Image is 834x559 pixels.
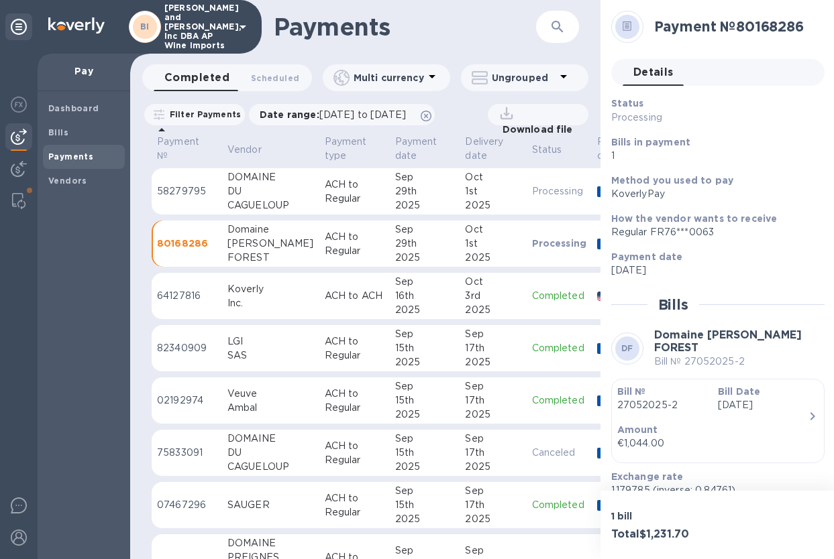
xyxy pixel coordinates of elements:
p: Vendor [227,143,262,157]
div: 15th [395,498,455,512]
div: Sep [465,327,521,341]
img: Foreign exchange [11,97,27,113]
div: Date range:[DATE] to [DATE] [249,104,435,125]
span: Status [532,143,580,157]
div: DU [227,446,314,460]
p: Download file [497,123,573,136]
b: Payments [48,151,93,162]
b: Dashboard [48,103,99,113]
p: Processing [532,184,587,198]
div: Sep [395,223,455,237]
div: 17th [465,498,521,512]
p: Filter Payments [164,109,241,120]
img: USD [597,292,615,301]
p: Status [532,143,562,157]
div: DOMAINE [227,432,314,446]
img: Logo [48,17,105,34]
p: 27052025-2 [617,398,707,412]
div: Oct [465,223,521,237]
button: Bill №27052025-2Bill Date[DATE]Amount€1,044.00 [611,379,825,463]
b: DF [621,343,633,353]
div: 2025 [465,460,521,474]
div: Unpin categories [5,13,32,40]
div: CAGUELOUP [227,460,314,474]
div: €1,044.00 [617,436,808,450]
div: Sep [465,544,521,558]
span: Details [633,63,674,82]
p: ACH to Regular [325,230,384,258]
div: DOMAINE [227,536,314,550]
p: 82340909 [157,341,217,355]
div: KoverlyPay [611,187,814,201]
h3: Total $1,231.70 [611,528,713,541]
div: 2025 [395,408,455,422]
p: 75833091 [157,446,217,460]
span: Payee currency [597,135,655,163]
div: 2025 [465,408,521,422]
p: 02192974 [157,393,217,408]
p: Bill № 27052025-2 [654,355,825,369]
p: 58279795 [157,184,217,198]
div: 2025 [395,198,455,212]
p: Ungrouped [492,71,556,84]
div: [PERSON_NAME] [227,237,314,251]
div: 1st [465,184,521,198]
div: 3rd [465,289,521,303]
p: 64127816 [157,289,217,303]
div: Sep [395,432,455,446]
div: 2025 [395,251,455,265]
div: DOMAINE [227,170,314,184]
span: Payment date [395,135,455,163]
p: ACH to Regular [325,387,384,415]
span: Vendor [227,143,279,157]
div: 2025 [465,512,521,526]
div: Sep [395,327,455,341]
b: Domaine [PERSON_NAME] FOREST [654,328,802,354]
p: Delivery date [465,135,503,163]
b: BI [140,21,150,32]
p: Processing [532,237,587,250]
div: Oct [465,275,521,289]
div: 2025 [395,460,455,474]
p: Payee currency [597,135,637,163]
div: 2025 [395,303,455,317]
div: Regular FR76***0063 [611,225,814,239]
p: Completed [532,393,587,408]
div: 1st [465,237,521,251]
div: LGI [227,334,314,349]
b: How the vendor wants to receive [611,213,778,224]
b: Bill № [617,386,646,397]
div: Sep [465,432,521,446]
div: 2025 [465,251,521,265]
div: 16th [395,289,455,303]
div: 2025 [465,355,521,369]
div: 15th [395,341,455,355]
span: Payment type [325,135,384,163]
p: Completed [532,341,587,355]
div: Oct [465,170,521,184]
b: Status [611,98,644,109]
p: Pay [48,64,119,78]
p: Completed [532,498,587,512]
div: 15th [395,446,455,460]
p: Multi currency [354,71,424,84]
p: ACH to Regular [325,491,384,519]
b: Bills [48,127,68,137]
p: [DATE] [611,263,814,277]
p: Payment № [157,135,199,163]
p: ACH to ACH [325,289,384,303]
p: 1.179785 (inverse: 0.84761) [611,483,814,497]
div: Sep [395,170,455,184]
div: Sep [465,379,521,393]
div: 2025 [465,303,521,317]
b: Vendors [48,176,87,186]
b: Bills in payment [611,137,690,147]
div: Inc. [227,296,314,310]
span: Payment № [157,135,217,163]
div: Sep [395,379,455,393]
p: [PERSON_NAME] and [PERSON_NAME], Inc DBA AP Wine Imports [164,3,231,50]
p: ACH to Regular [325,334,384,363]
div: 15th [395,393,455,408]
p: Completed [532,289,587,303]
div: Veuve [227,387,314,401]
